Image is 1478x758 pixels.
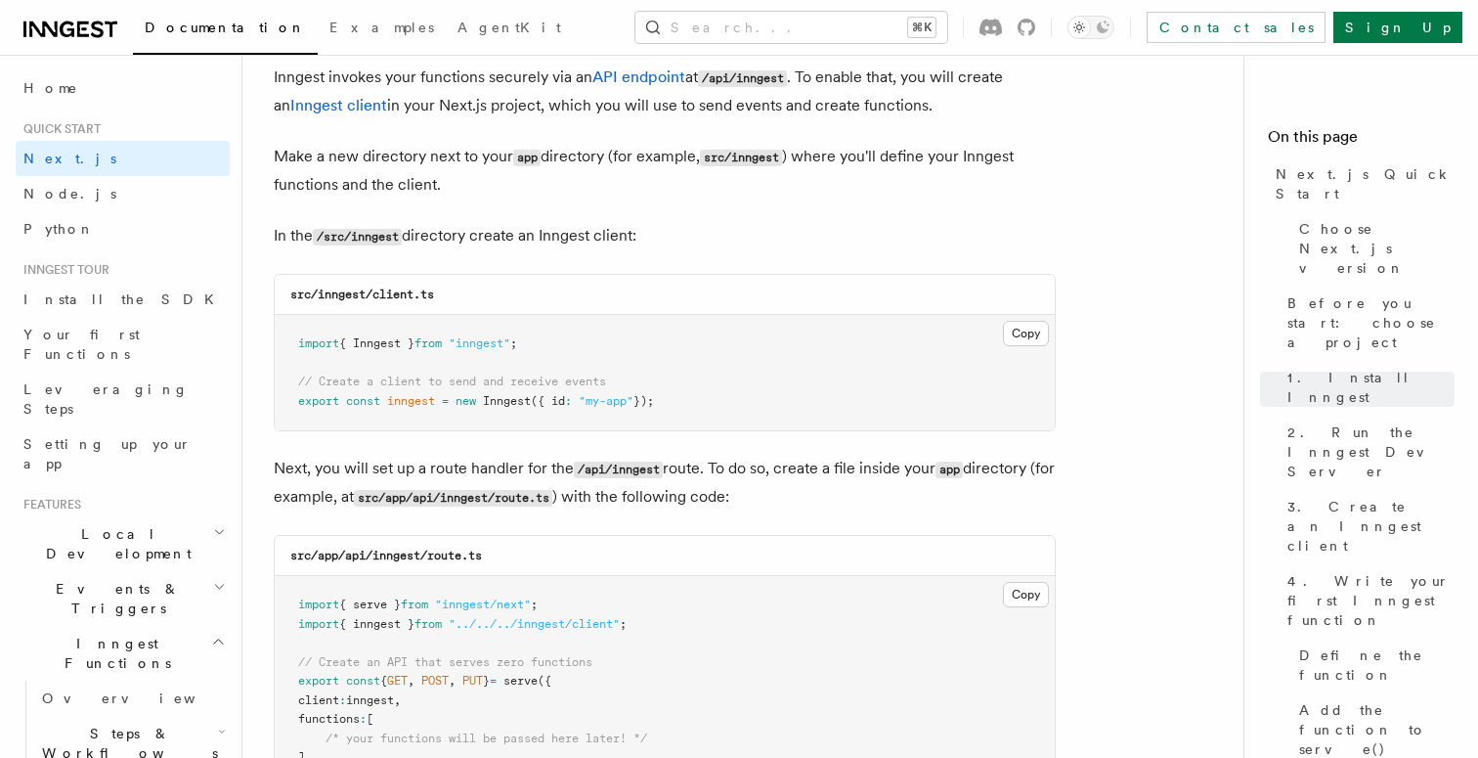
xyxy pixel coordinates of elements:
code: /api/inngest [698,70,787,87]
span: } [483,674,490,688]
a: 4. Write your first Inngest function [1280,563,1455,638]
span: ; [620,617,627,631]
span: import [298,336,339,350]
span: : [565,394,572,408]
a: Install the SDK [16,282,230,317]
p: In the directory create an Inngest client: [274,222,1056,250]
h4: On this page [1268,125,1455,156]
span: [ [367,712,373,726]
span: GET [387,674,408,688]
span: ({ id [531,394,565,408]
span: Examples [329,20,434,35]
button: Inngest Functions [16,626,230,681]
button: Events & Triggers [16,571,230,626]
span: // Create a client to send and receive events [298,375,606,388]
code: src/app/api/inngest/route.ts [290,549,482,562]
code: src/app/api/inngest/route.ts [354,490,552,507]
span: ; [510,336,517,350]
span: serve [503,674,538,688]
span: , [449,674,456,688]
span: from [414,617,442,631]
span: export [298,394,339,408]
a: Next.js Quick Start [1268,156,1455,211]
span: Home [23,78,78,98]
span: /* your functions will be passed here later! */ [326,732,647,745]
span: "inngest" [449,336,510,350]
span: , [394,693,401,707]
span: Next.js [23,151,116,166]
span: 2. Run the Inngest Dev Server [1287,423,1455,481]
button: Copy [1003,582,1049,607]
span: import [298,617,339,631]
a: Node.js [16,176,230,211]
span: 3. Create an Inngest client [1287,497,1455,556]
span: AgentKit [457,20,561,35]
span: Events & Triggers [16,579,213,618]
a: API endpoint [592,67,685,86]
span: Inngest tour [16,262,109,278]
span: { inngest } [339,617,414,631]
a: Next.js [16,141,230,176]
p: Inngest invokes your functions securely via an at . To enable that, you will create an in your Ne... [274,64,1056,119]
span: Install the SDK [23,291,226,307]
span: PUT [462,674,483,688]
span: { [380,674,387,688]
a: Leveraging Steps [16,372,230,426]
span: ; [531,598,538,611]
a: Setting up your app [16,426,230,481]
span: Documentation [145,20,306,35]
button: Toggle dark mode [1067,16,1114,39]
span: , [408,674,414,688]
span: export [298,674,339,688]
a: Before you start: choose a project [1280,286,1455,360]
a: AgentKit [446,6,573,53]
span: POST [421,674,449,688]
code: /src/inngest [313,229,402,245]
span: "../../../inngest/client" [449,617,620,631]
span: Next.js Quick Start [1276,164,1455,203]
span: client [298,693,339,707]
span: inngest [387,394,435,408]
span: inngest [346,693,394,707]
span: // Create an API that serves zero functions [298,655,592,669]
p: Make a new directory next to your directory (for example, ) where you'll define your Inngest func... [274,143,1056,199]
a: Contact sales [1147,12,1326,43]
button: Local Development [16,516,230,571]
span: Define the function [1299,646,1455,685]
span: }); [633,394,654,408]
a: Home [16,70,230,106]
code: /api/inngest [574,462,663,478]
a: Overview [34,681,230,716]
span: Node.js [23,186,116,201]
span: = [490,674,497,688]
a: Inngest client [290,96,387,114]
a: Choose Next.js version [1291,211,1455,286]
a: Your first Functions [16,317,230,372]
span: Overview [42,691,243,706]
a: Examples [318,6,446,53]
a: Sign Up [1333,12,1462,43]
code: src/inngest/client.ts [290,288,434,301]
code: src/inngest [700,150,782,166]
button: Search...⌘K [635,12,947,43]
span: ({ [538,674,551,688]
a: 1. Install Inngest [1280,360,1455,415]
span: Inngest Functions [16,634,211,673]
span: Your first Functions [23,327,140,362]
code: app [935,462,963,478]
span: 4. Write your first Inngest function [1287,571,1455,630]
span: new [456,394,476,408]
a: Define the function [1291,638,1455,692]
span: = [442,394,449,408]
a: 3. Create an Inngest client [1280,489,1455,563]
span: { Inngest } [339,336,414,350]
a: Python [16,211,230,246]
a: Documentation [133,6,318,55]
span: import [298,598,339,611]
span: Choose Next.js version [1299,219,1455,278]
span: Leveraging Steps [23,381,189,417]
span: Inngest [483,394,531,408]
span: Python [23,221,95,237]
span: functions [298,712,360,726]
span: from [414,336,442,350]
